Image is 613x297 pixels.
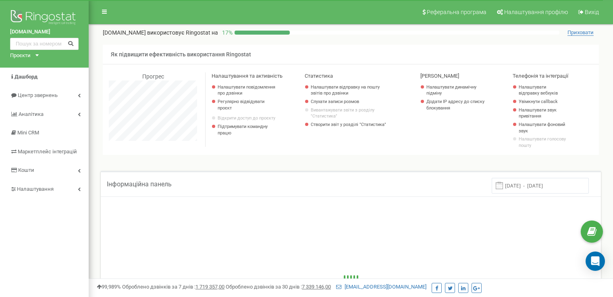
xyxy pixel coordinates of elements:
[519,122,567,134] a: Налаштувати фоновий звук
[15,74,37,80] span: Дашборд
[17,130,39,136] span: Mini CRM
[10,28,79,36] a: [DOMAIN_NAME]
[10,38,79,50] input: Пошук за номером
[426,84,486,97] a: Налаштувати динамічну підміну
[519,99,567,105] a: Увімкнути callback
[10,8,79,28] img: Ringostat logo
[218,84,277,97] a: Налаштувати повідомлення про дзвінки
[142,73,164,80] span: Прогрес
[519,84,567,97] a: Налаштувати відправку вебхуків
[567,29,594,36] span: Приховати
[519,136,567,148] a: Налаштувати голосову пошту
[519,107,567,120] a: Налаштувати звук привітання
[19,111,44,117] span: Аналiтика
[218,115,277,122] a: Відкрити доступ до проєкту
[111,51,251,58] span: Як підвищити ефективність використання Ringostat
[103,29,218,37] p: [DOMAIN_NAME]
[311,84,386,97] a: Налаштувати відправку на пошту звітів про дзвінки
[107,180,172,188] span: Інформаційна панель
[427,9,486,15] span: Реферальна програма
[226,284,331,290] span: Оброблено дзвінків за 30 днів :
[97,284,121,290] span: 99,989%
[585,9,599,15] span: Вихід
[147,29,218,36] span: використовує Ringostat на
[218,124,277,136] p: Підтримувати командну працю
[586,252,605,271] div: Open Intercom Messenger
[218,29,235,37] p: 17 %
[513,73,568,79] span: Телефонія та інтеграції
[311,99,386,105] a: Слухати записи розмов
[426,99,486,111] a: Додати IP адресу до списку блокування
[336,284,426,290] a: [EMAIL_ADDRESS][DOMAIN_NAME]
[10,52,31,60] div: Проєкти
[311,122,386,128] a: Створити звіт у розділі "Статистика"
[420,73,459,79] span: [PERSON_NAME]
[504,9,568,15] span: Налаштування профілю
[195,284,224,290] u: 1 719 357,00
[302,284,331,290] u: 7 339 146,00
[212,73,283,79] span: Налаштування та активність
[311,107,386,120] a: Вивантажувати звіти з розділу "Статистика"
[17,186,54,192] span: Налаштування
[18,148,77,155] span: Маркетплейс інтеграцій
[218,99,277,111] p: Регулярно відвідувати проєкт
[18,92,58,98] span: Центр звернень
[305,73,333,79] span: Статистика
[18,167,34,173] span: Кошти
[122,284,224,290] span: Оброблено дзвінків за 7 днів :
